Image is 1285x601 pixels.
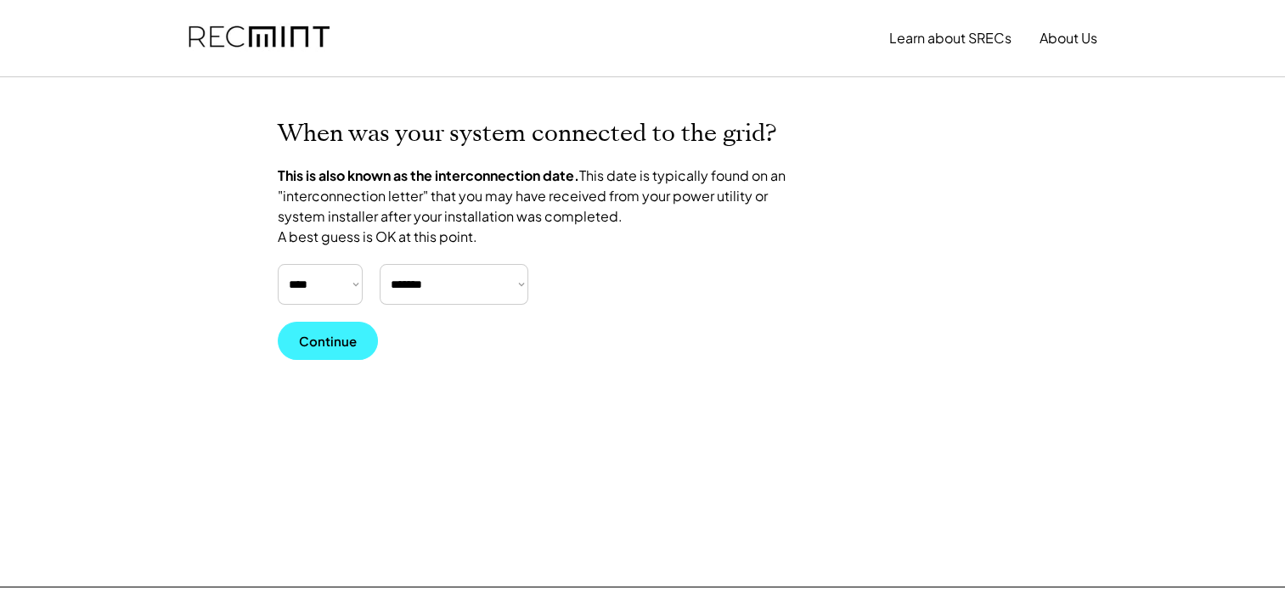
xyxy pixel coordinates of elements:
strong: This is also known as the interconnection date. [278,166,579,184]
button: About Us [1040,21,1097,55]
img: recmint-logotype%403x.png [189,9,330,67]
div: This date is typically found on an "interconnection letter" that you may have received from your ... [278,166,787,247]
button: Learn about SRECs [889,21,1012,55]
button: Continue [278,322,378,360]
h2: When was your system connected to the grid? [278,120,776,149]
